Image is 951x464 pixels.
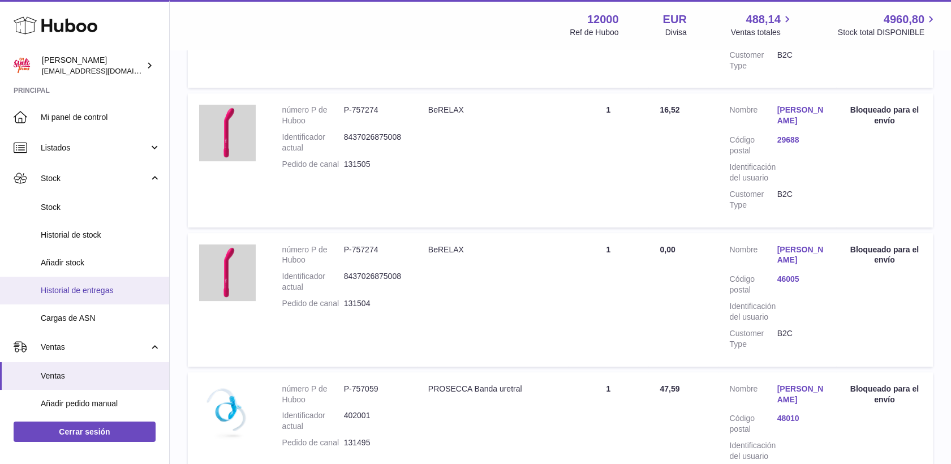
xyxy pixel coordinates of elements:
span: Añadir pedido manual [41,398,161,409]
a: 46005 [777,274,825,285]
a: [PERSON_NAME] [777,384,825,405]
dd: 131495 [344,437,406,448]
img: Bgee-classic-by-esf.jpg [199,244,256,301]
dt: Código postal [730,274,777,295]
span: 16,52 [660,105,679,114]
span: Añadir stock [41,257,161,268]
dt: Identificación del usuario [730,162,777,183]
span: 47,59 [660,384,679,393]
a: 48010 [777,413,825,424]
td: 1 [568,233,648,367]
span: Ventas totales [731,27,794,38]
a: 29688 [777,135,825,145]
a: [PERSON_NAME] [777,244,825,266]
dt: Pedido de canal [282,159,344,170]
div: PROSECCA Banda uretral [428,384,557,394]
span: Historial de stock [41,230,161,240]
span: 488,14 [746,12,781,27]
td: 1 [568,93,648,227]
strong: 12000 [587,12,619,27]
span: Ventas [41,342,149,353]
dt: Nombre [730,244,777,269]
strong: EUR [663,12,687,27]
span: Stock [41,202,161,213]
dt: Customer Type [730,50,777,71]
span: Historial de entregas [41,285,161,296]
dd: P-757059 [344,384,406,405]
img: Bgee-classic-by-esf.jpg [199,105,256,161]
dd: B2C [777,189,825,210]
dd: 131504 [344,298,406,309]
dt: Pedido de canal [282,437,344,448]
dt: Código postal [730,413,777,435]
dt: Identificador actual [282,132,344,153]
dt: Código postal [730,135,777,156]
div: Bloqueado para el envío [847,105,922,126]
dt: Identificación del usuario [730,301,777,323]
div: BeRELAX [428,244,557,255]
dt: Identificador actual [282,271,344,293]
div: Bloqueado para el envío [847,244,922,266]
dd: 8437026875008 [344,132,406,153]
dt: Nombre [730,384,777,408]
dt: Pedido de canal [282,298,344,309]
dt: Customer Type [730,189,777,210]
dd: 131505 [344,159,406,170]
dd: P-757274 [344,244,406,266]
dd: B2C [777,328,825,350]
dt: Nombre [730,105,777,129]
a: [PERSON_NAME] [777,105,825,126]
div: Ref de Huboo [570,27,618,38]
dt: número P de Huboo [282,244,344,266]
img: mar@ensuelofirme.com [14,57,31,74]
dd: B2C [777,50,825,71]
dd: P-757274 [344,105,406,126]
a: 488,14 Ventas totales [731,12,794,38]
span: Stock [41,173,149,184]
div: [PERSON_NAME] [42,55,144,76]
span: Mi panel de control [41,112,161,123]
div: Bloqueado para el envío [847,384,922,405]
div: BeRELAX [428,105,557,115]
div: Divisa [665,27,687,38]
dt: Customer Type [730,328,777,350]
a: Cerrar sesión [14,422,156,442]
img: Prosecca-banda-uretral.jpg [199,384,256,440]
dt: número P de Huboo [282,384,344,405]
dd: 8437026875008 [344,271,406,293]
span: Listados [41,143,149,153]
dd: 402001 [344,410,406,432]
span: Stock total DISPONIBLE [838,27,937,38]
span: Ventas [41,371,161,381]
span: [EMAIL_ADDRESS][DOMAIN_NAME] [42,66,166,75]
dt: Identificación del usuario [730,440,777,462]
span: 4960,80 [884,12,924,27]
span: Cargas de ASN [41,313,161,324]
dt: Identificador actual [282,410,344,432]
dt: número P de Huboo [282,105,344,126]
a: 4960,80 Stock total DISPONIBLE [838,12,937,38]
span: 0,00 [660,245,675,254]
